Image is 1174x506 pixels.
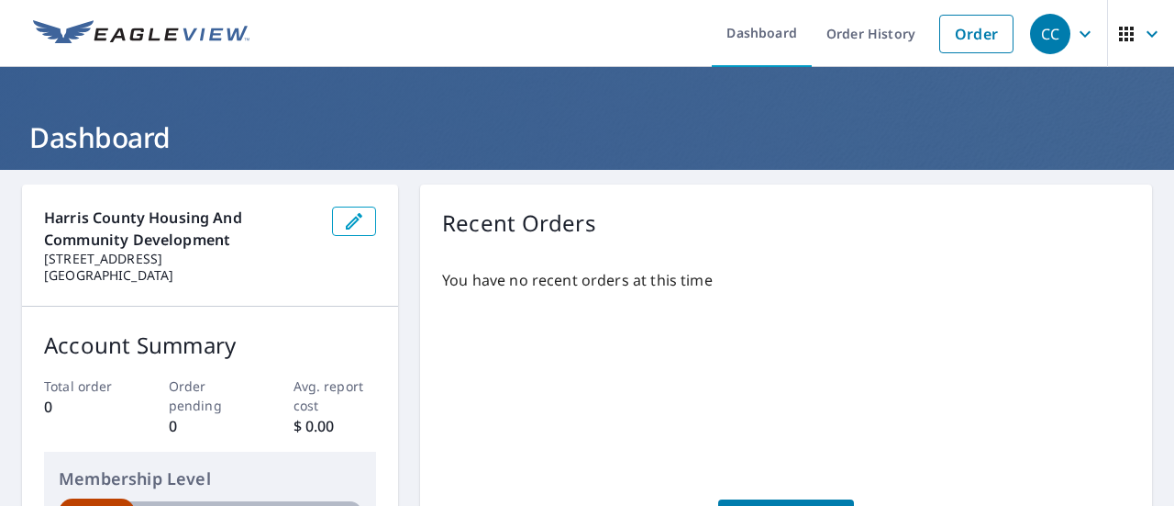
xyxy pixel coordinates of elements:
p: [STREET_ADDRESS] [44,251,317,267]
p: 0 [169,415,252,437]
p: $ 0.00 [293,415,377,437]
p: You have no recent orders at this time [442,269,1130,291]
a: Order [939,15,1013,53]
p: Avg. report cost [293,377,377,415]
p: Recent Orders [442,207,596,240]
p: Membership Level [59,467,361,491]
div: CC [1030,14,1070,54]
p: 0 [44,396,127,418]
img: EV Logo [33,20,249,48]
p: Total order [44,377,127,396]
p: [GEOGRAPHIC_DATA] [44,267,317,284]
p: Harris County Housing and Community Development [44,207,317,251]
p: Order pending [169,377,252,415]
p: Account Summary [44,329,376,362]
h1: Dashboard [22,118,1152,156]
